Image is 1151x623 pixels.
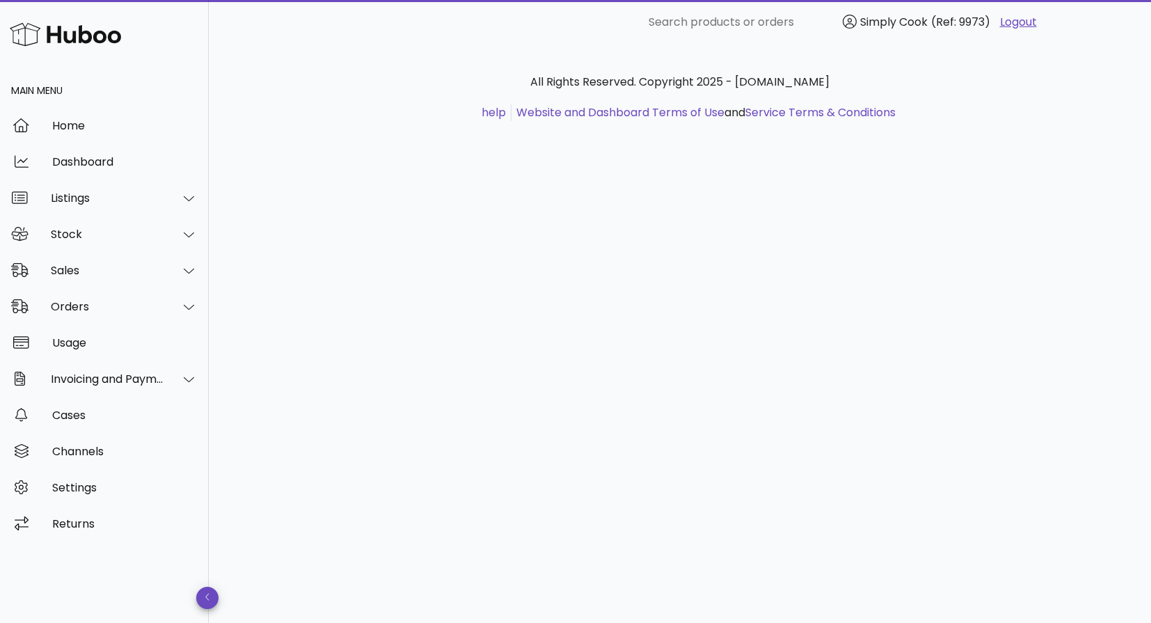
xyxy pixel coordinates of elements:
[51,300,164,313] div: Orders
[52,517,198,530] div: Returns
[482,104,506,120] a: help
[52,119,198,132] div: Home
[51,228,164,241] div: Stock
[52,445,198,458] div: Channels
[516,104,724,120] a: Website and Dashboard Terms of Use
[282,74,1078,90] p: All Rights Reserved. Copyright 2025 - [DOMAIN_NAME]
[52,155,198,168] div: Dashboard
[860,14,928,30] span: Simply Cook
[1000,14,1037,31] a: Logout
[745,104,896,120] a: Service Terms & Conditions
[52,481,198,494] div: Settings
[511,104,896,121] li: and
[52,409,198,422] div: Cases
[51,372,164,386] div: Invoicing and Payments
[10,19,121,49] img: Huboo Logo
[52,336,198,349] div: Usage
[931,14,990,30] span: (Ref: 9973)
[51,191,164,205] div: Listings
[51,264,164,277] div: Sales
